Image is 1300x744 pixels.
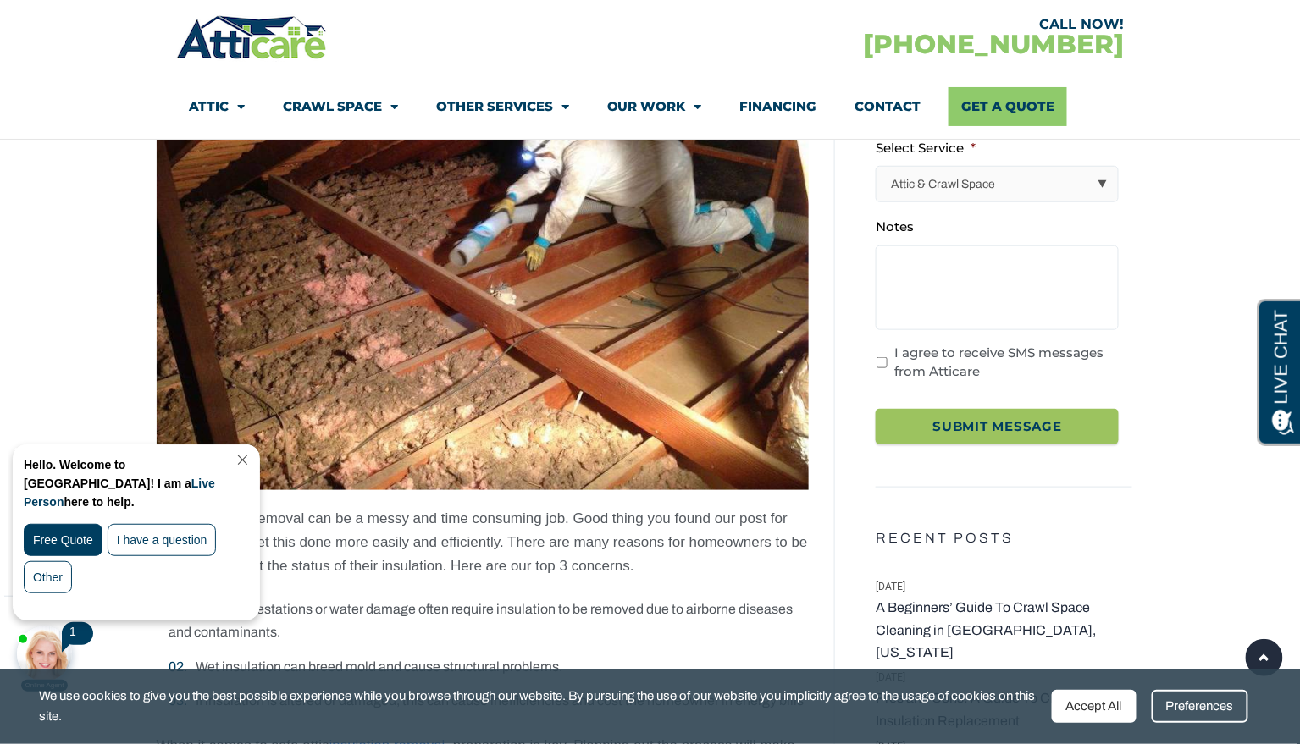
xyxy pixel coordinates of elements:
input: Submit Message [876,409,1119,445]
p: Attic insulation removal can be a messy and time consuming job. Good thing you found our post for... [157,507,810,578]
a: Get A Quote [949,87,1067,126]
h5: Recent Posts [876,518,1132,559]
span: [DATE] [876,576,1132,597]
div: Accept All [1052,690,1137,723]
div: CALL NOW! [650,18,1125,31]
a: Our Work [607,87,702,126]
a: Attic [189,87,245,126]
nav: Menu [189,87,1112,126]
li: Rodent infestations or water damage often require insulation to be removed due to airborne diseas... [169,598,810,643]
span: Opens a chat window [41,14,136,35]
a: Other Services [436,87,569,126]
div: Preferences [1152,690,1248,723]
span: We use cookies to give you the best possible experience while you browse through our website. By ... [40,686,1039,727]
label: I agree to receive SMS messages from Atticare [894,344,1113,382]
li: Wet insulation can breed mold and cause structural problems. [169,656,810,678]
a: Financing [740,87,817,126]
a: A Beginners’ Guide To Crawl Space Cleaning in [GEOGRAPHIC_DATA], [US_STATE] [876,597,1132,664]
label: Notes [876,218,914,235]
a: Crawl Space [283,87,398,126]
a: Contact [855,87,921,126]
label: Select Service [876,140,976,157]
iframe: Chat Invitation [8,440,279,693]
